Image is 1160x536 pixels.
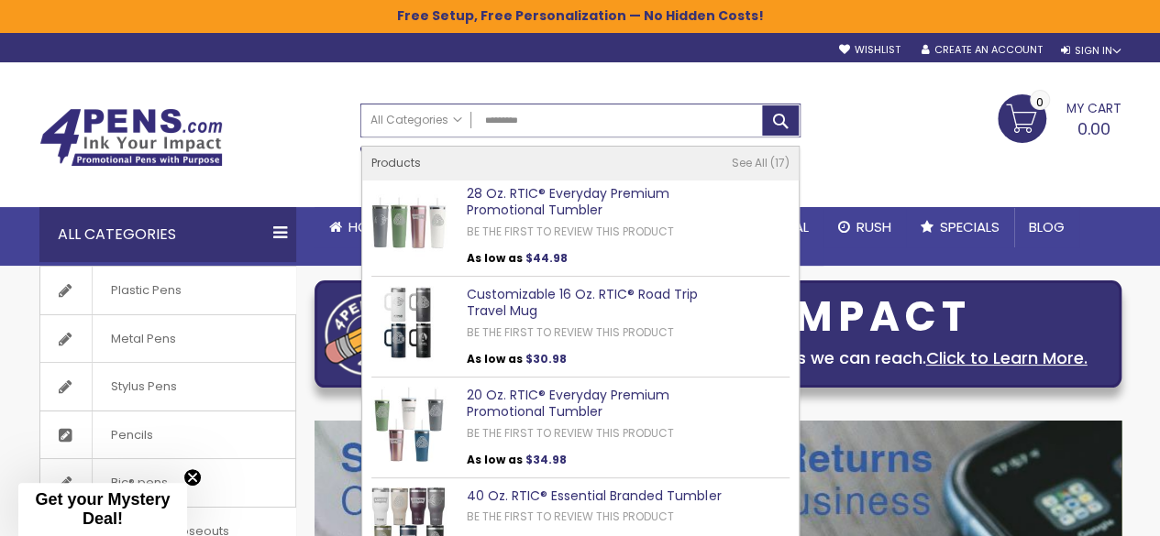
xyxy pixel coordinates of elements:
img: four_pen_logo.png [325,292,416,376]
a: Home [315,207,401,247]
span: Plastic Pens [92,267,200,314]
a: Wishlist [838,43,900,57]
a: See All 17 [732,156,790,170]
span: Blog [1029,217,1065,236]
span: $44.98 [525,250,568,266]
a: All Categories [361,104,471,135]
span: As low as [467,250,523,266]
span: 0 [1036,93,1044,111]
div: Get your Mystery Deal!Close teaser [18,483,187,536]
span: $34.98 [525,452,567,467]
button: Close teaser [183,468,202,487]
a: 40 Oz. RTIC® Essential Branded Tumbler [467,487,721,505]
a: Metal Pens [40,315,295,363]
a: Be the first to review this product [467,324,674,340]
img: 20 Oz. RTIC® Everyday Premium Promotional Tumbler [371,387,447,462]
span: Rush [856,217,891,236]
a: Stylus Pens [40,363,295,410]
div: Free shipping on pen orders over $199 [646,137,801,174]
a: Be the first to review this product [467,509,674,524]
span: Bic® pens [92,459,186,507]
span: Specials [940,217,1000,236]
span: Metal Pens [92,315,194,363]
a: Rush [823,207,906,247]
a: 0.00 0 [998,94,1121,140]
a: Be the first to review this product [467,224,674,239]
img: 4Pens Custom Pens and Promotional Products [39,108,223,167]
a: 28 Oz. RTIC® Everyday Premium Promotional Tumbler [467,184,669,220]
span: As low as [467,351,523,366]
span: Home [348,217,386,236]
span: Pencils [92,411,171,459]
a: Customizable 16 Oz. RTIC® Road Trip Travel Mug [467,285,698,321]
a: Create an Account [921,43,1042,57]
span: $30.98 [525,351,567,366]
span: See All [732,155,768,170]
span: 17 [770,155,790,170]
a: Be the first to review this product [467,425,674,441]
span: 0.00 [1077,117,1110,140]
div: All Categories [39,207,296,262]
a: 20 Oz. RTIC® Everyday Premium Promotional Tumbler [467,386,669,421]
a: Bic® pens [40,459,295,507]
span: All Categories [370,113,462,127]
a: Click to Learn More. [926,346,1088,369]
a: Blog [1014,207,1079,247]
img: Customizable 16 Oz. RTIC® Road Trip Travel Mug [371,286,447,361]
a: Pencils [40,411,295,459]
span: Products [371,155,421,170]
a: Specials [906,207,1014,247]
img: 28 Oz. RTIC® Everyday Premium Promotional Tumbler [371,185,447,260]
span: Stylus Pens [92,363,195,410]
a: Plastic Pens [40,267,295,314]
span: Get your Mystery Deal! [35,490,170,528]
div: Sign In [1060,44,1121,58]
span: As low as [467,452,523,467]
